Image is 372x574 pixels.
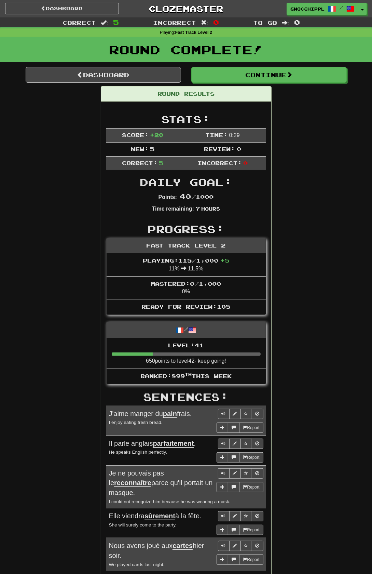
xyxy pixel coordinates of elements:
div: More sentence controls [217,525,263,535]
button: Play sentence audio [218,511,230,521]
button: Toggle ignore [252,541,263,551]
span: Time: [205,132,228,138]
div: More sentence controls [217,482,263,492]
button: Edit sentence [229,511,241,521]
small: She will surely come to the party. [109,522,177,528]
h2: Daily Goal: [106,177,266,188]
sup: th [185,372,192,377]
h2: Progress: [106,223,266,235]
span: Level: 41 [168,342,204,348]
strong: Points: [159,194,177,200]
div: Sentence controls [218,468,263,479]
span: gnocchippl [290,6,325,12]
u: reconnaître [114,479,151,487]
a: Clozemaster [129,3,243,15]
span: Correct: [122,160,157,166]
u: cartes [173,542,193,550]
span: 0 [294,18,300,26]
button: Edit sentence [229,468,241,479]
button: Add sentence to collection [217,423,228,433]
div: Sentence controls [218,511,263,521]
span: Incorrect: [197,160,242,166]
button: Toggle ignore [252,511,263,521]
span: Playing: 115 / 1,000 [143,257,229,264]
span: 0 [243,160,248,166]
span: Correct [63,19,96,26]
span: 7 [195,205,200,212]
li: 11% 11.5% [107,253,266,277]
span: Ranked: 899 this week [140,373,232,379]
span: New: [131,146,149,152]
span: 40 [180,192,191,200]
strong: Fast Track Level 2 [175,30,212,35]
button: Continue [191,67,347,83]
button: Report [239,555,263,565]
a: gnocchippl / [287,3,358,15]
span: Mastered: 0 / 1,000 [151,280,221,287]
a: Dashboard [26,67,181,83]
div: Sentence controls [218,409,263,419]
button: Play sentence audio [218,439,230,449]
span: : [201,20,208,26]
span: 5 [113,18,119,26]
small: We played cards last night. [109,562,165,567]
span: Il parle anglais . [109,440,196,448]
button: Toggle ignore [252,468,263,479]
button: Report [239,423,263,433]
div: Sentence controls [218,541,263,551]
div: Fast Track Level 2 [107,238,266,253]
button: Add sentence to collection [217,555,228,565]
span: Ready for Review: 105 [142,303,231,310]
button: Play sentence audio [218,541,230,551]
span: Incorrect [153,19,196,26]
button: Add sentence to collection [217,452,228,463]
small: I could not recognize him because he was wearing a mask. [109,499,231,504]
small: He speaks English perfectly. [109,450,167,455]
strong: Time remaining: [152,206,194,212]
a: Dashboard [5,3,119,14]
span: J'aime manger du frais. [109,410,192,418]
span: Elle viendra à la fête. [109,512,202,520]
button: Edit sentence [229,439,241,449]
button: Edit sentence [229,541,241,551]
button: Toggle favorite [240,409,252,419]
button: Play sentence audio [218,468,230,479]
span: + 20 [150,132,163,138]
span: 0 [213,18,219,26]
small: Hours [201,206,220,212]
div: More sentence controls [217,555,263,565]
span: 5 [150,146,154,152]
button: Add sentence to collection [217,525,228,535]
span: Score: [122,132,149,138]
div: More sentence controls [217,423,263,433]
small: I enjoy eating fresh bread. [109,420,163,425]
span: : [101,20,108,26]
button: Play sentence audio [218,409,230,419]
button: Toggle favorite [240,511,252,521]
li: 0% [107,276,266,300]
button: Toggle ignore [252,439,263,449]
div: Round Results [101,86,271,102]
button: Toggle favorite [240,468,252,479]
span: / 1000 [180,193,213,200]
li: 650 points to level 42 - keep going! [107,338,266,369]
button: Toggle ignore [252,409,263,419]
span: Nous avons joué aux hier soir. [109,542,204,559]
span: 0 : 29 [229,132,240,138]
button: Report [239,525,263,535]
u: parfaitement [153,440,194,448]
span: Review: [204,146,235,152]
span: 0 [237,146,241,152]
u: sûrement [144,512,175,520]
button: Add sentence to collection [217,482,228,492]
h1: Round Complete! [2,43,370,56]
span: / [340,5,343,10]
span: 5 [159,160,163,166]
h2: Sentences: [106,391,266,402]
button: Report [239,452,263,463]
button: Toggle favorite [240,439,252,449]
button: Toggle favorite [240,541,252,551]
div: Sentence controls [218,439,263,449]
span: Je ne pouvais pas le parce qu'il portait un masque. [109,469,213,496]
h2: Stats: [106,114,266,125]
